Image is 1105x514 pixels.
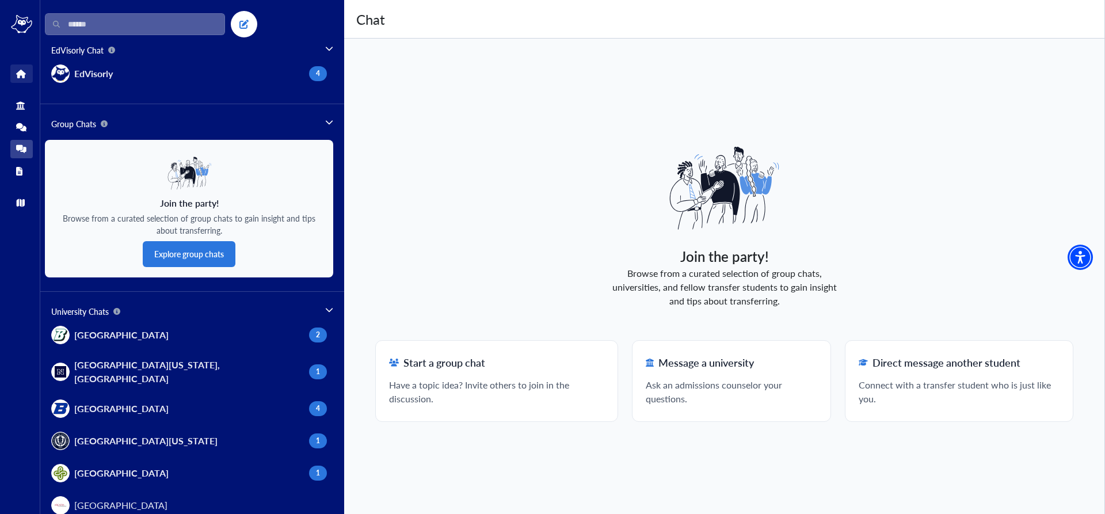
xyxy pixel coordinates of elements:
img: empty-image [166,150,212,196]
input: Search [45,13,225,35]
div: Accessibility Menu [1068,245,1093,270]
button: item-logo[GEOGRAPHIC_DATA][US_STATE], [GEOGRAPHIC_DATA]1 [45,351,333,393]
div: Channel list [45,131,333,277]
span: EdVisorly Chat [51,44,115,56]
button: item-logoEdVisorly4 [45,58,333,90]
span: 2 [316,330,320,340]
img: item-logo [51,432,70,450]
img: item-logo [51,326,70,344]
button: item-logo[GEOGRAPHIC_DATA]2 [45,319,333,351]
button: item-logo[GEOGRAPHIC_DATA][US_STATE]1 [45,425,333,457]
span: 1 [316,436,320,446]
span: [GEOGRAPHIC_DATA][US_STATE] [74,434,218,448]
img: item-logo [51,64,70,83]
span: 4 [316,68,320,79]
div: Channel list [45,58,333,90]
button: Explore group chats [143,241,235,267]
span: Join the party! [160,196,219,210]
span: [GEOGRAPHIC_DATA] [74,328,169,342]
button: item-logo[GEOGRAPHIC_DATA]4 [45,393,333,425]
span: Connect with a transfer student who is just like you. [859,378,1060,406]
h2: Direct message another student [859,356,1060,369]
button: item-logo[GEOGRAPHIC_DATA]1 [45,457,333,489]
span: Join the party! [680,246,769,266]
span: [GEOGRAPHIC_DATA] [74,498,167,512]
h2: Start a group chat [389,356,604,369]
span: [GEOGRAPHIC_DATA][US_STATE], [GEOGRAPHIC_DATA] [74,358,309,386]
span: University Chats [51,306,120,318]
button: pen-to-square [231,11,257,37]
span: Have a topic idea? Invite others to join in the discussion. [389,378,604,406]
span: [GEOGRAPHIC_DATA] [74,402,169,416]
img: item-logo [51,464,70,482]
span: 1 [316,468,320,478]
h2: Message a university [646,356,817,369]
img: join-party [666,131,782,246]
span: Browse from a curated selection of group chats, universities, and fellow transfer students to gai... [612,266,837,308]
span: 1 [316,367,320,377]
span: 4 [316,403,320,414]
img: logo [11,15,33,33]
span: Ask an admissions counselor your questions. [646,378,817,406]
span: EdVisorly [74,67,113,81]
span: [GEOGRAPHIC_DATA] [74,466,169,480]
span: Group Chats [51,118,108,130]
img: item-logo [51,363,70,381]
span: Browse from a curated selection of group chats to gain insight and tips about transferring. [58,212,321,237]
img: item-logo [51,399,70,418]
